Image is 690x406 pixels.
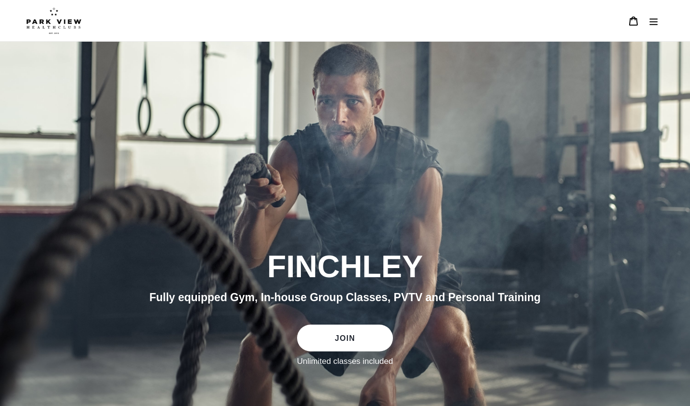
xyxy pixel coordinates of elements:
h2: FINCHLEY [84,248,606,285]
a: JOIN [297,325,393,351]
span: Fully equipped Gym, In-house Group Classes, PVTV and Personal Training [149,291,541,304]
label: Unlimited classes included [297,356,393,367]
img: Park view health clubs is a gym near you. [26,7,81,34]
button: Menu [644,11,664,31]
